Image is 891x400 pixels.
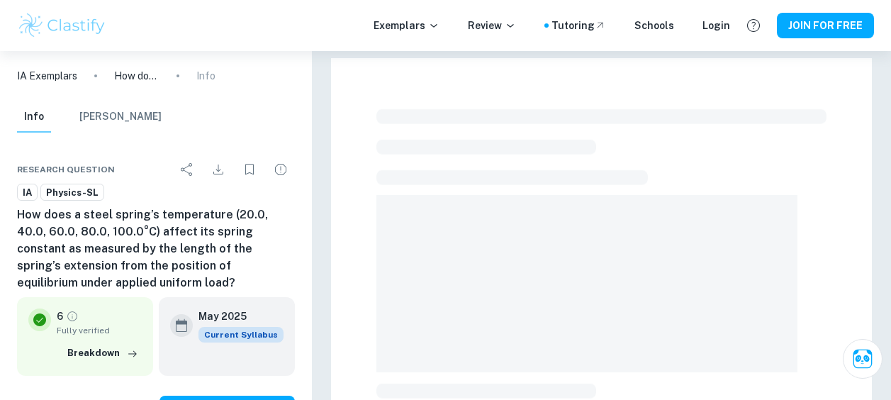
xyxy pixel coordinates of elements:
[634,18,674,33] a: Schools
[198,327,284,343] div: This exemplar is based on the current syllabus. Feel free to refer to it for inspiration/ideas wh...
[235,155,264,184] div: Bookmark
[17,163,115,176] span: Research question
[79,101,162,133] button: [PERSON_NAME]
[114,68,159,84] p: How does a steel spring’s temperature (20.0, 40.0, 60.0, 80.0, 100.0°C) affect its spring constan...
[17,184,38,201] a: IA
[173,155,201,184] div: Share
[41,186,103,200] span: Physics-SL
[17,101,51,133] button: Info
[57,324,142,337] span: Fully verified
[17,68,77,84] a: IA Exemplars
[198,327,284,343] span: Current Syllabus
[204,155,232,184] div: Download
[741,13,766,38] button: Help and Feedback
[777,13,874,38] button: JOIN FOR FREE
[198,309,272,324] h6: May 2025
[64,343,142,364] button: Breakdown
[468,18,516,33] p: Review
[66,310,79,323] a: Grade fully verified
[843,339,882,379] button: Ask Clai
[40,184,104,201] a: Physics-SL
[267,155,295,184] div: Report issue
[374,18,439,33] p: Exemplars
[551,18,606,33] a: Tutoring
[18,186,37,200] span: IA
[17,11,107,40] img: Clastify logo
[196,68,215,84] p: Info
[57,309,63,324] p: 6
[17,206,295,291] h6: How does a steel spring’s temperature (20.0, 40.0, 60.0, 80.0, 100.0°C) affect its spring constan...
[702,18,730,33] a: Login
